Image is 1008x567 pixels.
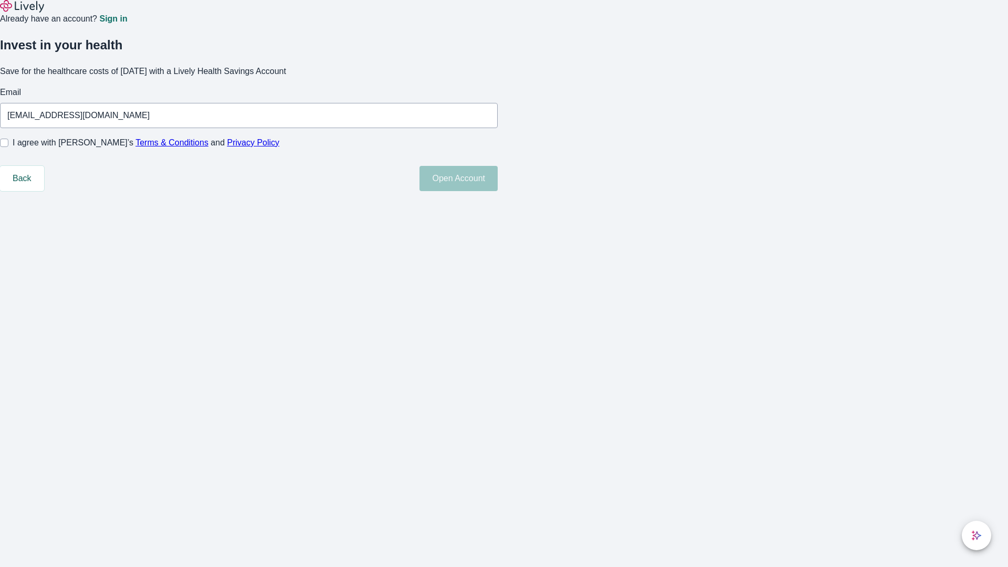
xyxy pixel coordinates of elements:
a: Privacy Policy [227,138,280,147]
button: chat [962,521,991,550]
a: Sign in [99,15,127,23]
svg: Lively AI Assistant [971,530,982,541]
span: I agree with [PERSON_NAME]’s and [13,136,279,149]
a: Terms & Conditions [135,138,208,147]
